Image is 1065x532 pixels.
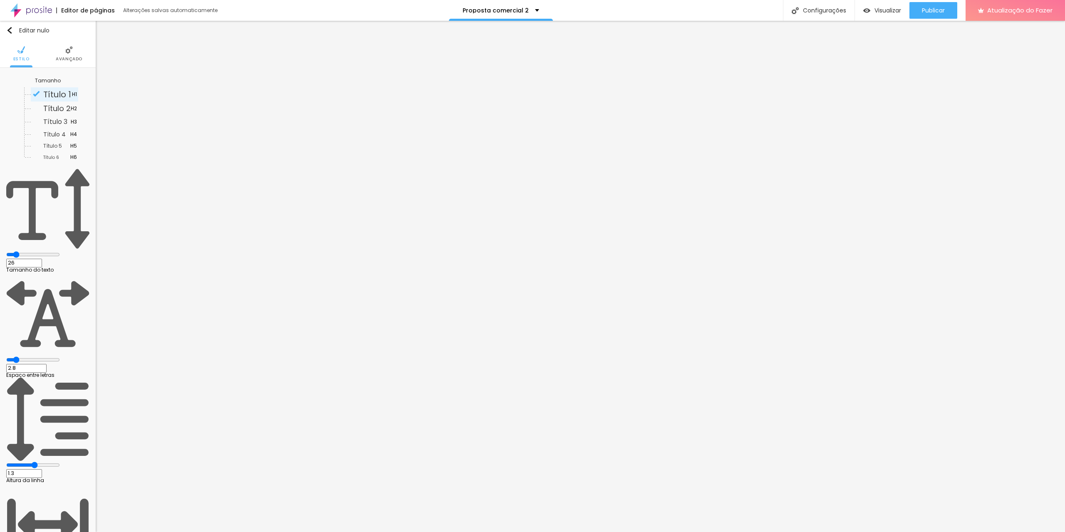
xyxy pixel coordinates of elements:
font: Configurações [803,6,846,15]
img: Ícone [17,46,25,54]
font: Título 6 [43,154,59,161]
img: Ícone [33,90,40,97]
font: Avançado [56,56,82,62]
font: Publicar [922,6,945,15]
font: Altura da linha [6,477,44,484]
font: Título 3 [43,117,67,126]
font: H6 [70,153,77,161]
font: Editor de páginas [61,6,115,15]
img: Ícone [65,46,73,54]
img: Ícone [6,272,89,356]
font: Tamanho [35,77,61,84]
font: H4 [70,131,77,138]
img: view-1.svg [863,7,870,14]
font: H2 [71,105,77,112]
font: Visualizar [874,6,901,15]
font: Atualização do Fazer [987,6,1053,15]
button: Visualizar [855,2,909,19]
img: Ícone [6,378,89,461]
font: Título 2 [43,103,71,114]
font: H1 [72,91,77,98]
font: Título 4 [43,130,66,139]
font: Título 1 [43,89,71,100]
img: Ícone [6,27,13,34]
font: Tamanho do texto [6,266,54,273]
img: Ícone [792,7,799,14]
font: Estilo [13,56,30,62]
img: Ícone [6,167,89,250]
font: Editar nulo [19,26,50,35]
font: Espaço entre letras [6,371,54,379]
font: Título 5 [43,142,62,149]
iframe: Editor [96,21,1065,532]
button: Publicar [909,2,957,19]
font: H5 [70,142,77,149]
font: H3 [71,118,77,125]
font: Alterações salvas automaticamente [123,7,218,14]
font: Proposta comercial 2 [463,6,529,15]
